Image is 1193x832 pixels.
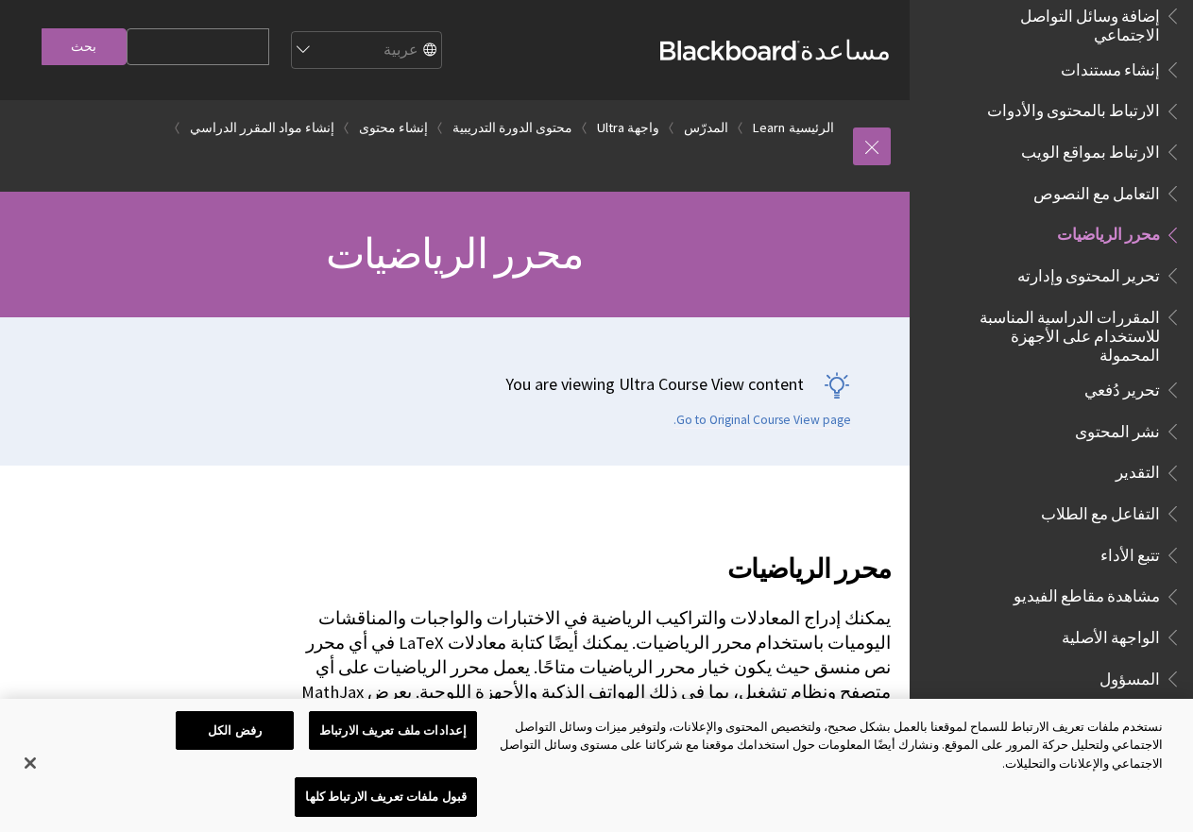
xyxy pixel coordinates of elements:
span: محرر الرياضيات [1057,219,1160,245]
a: إنشاء مواد المقرر الدراسي [190,116,334,140]
span: الارتباط بمواقع الويب [1021,136,1160,161]
button: قبول ملفات تعريف الارتباط كلها [295,777,477,817]
input: بحث [42,28,127,65]
a: Go to Original Course View page. [673,412,851,429]
span: محرر الرياضيات [326,228,584,280]
p: يمكنك إدراج المعادلات والتراكيب الرياضية في الاختبارات والواجبات والمناقشات اليوميات باستخدام محر... [298,606,891,779]
button: إعدادات ملف تعريف الارتباط [309,711,477,751]
a: مساعدةBlackboard [660,33,891,67]
select: Site Language Selector [290,32,441,70]
p: You are viewing Ultra Course View content [19,372,851,396]
span: تحرير دُفعي [1084,374,1160,399]
span: التقدير [1116,457,1160,483]
span: المقررات الدراسية المناسبة للاستخدام على الأجهزة المحمولة [961,301,1160,365]
span: الواجهة الأصلية [1062,621,1160,647]
a: إنشاء محتوى [359,116,428,140]
span: مشاهدة مقاطع الفيديو [1014,581,1160,606]
a: محتوى الدورة التدريبية [452,116,572,140]
strong: Blackboard [660,41,800,60]
span: إنشاء مستندات [1061,54,1160,79]
button: إغلاق [9,742,51,784]
span: تحرير المحتوى وإدارته [1017,260,1160,285]
a: المدرّس [684,116,728,140]
a: Learn [753,116,785,140]
h2: محرر الرياضيات [298,526,891,588]
span: تتبع الأداء [1100,539,1160,565]
a: الرئيسية [789,116,834,140]
span: نشر المحتوى [1075,416,1160,441]
div: نستخدم ملفات تعريف الارتباط للسماح لموقعنا بالعمل بشكل صحيح، ولتخصيص المحتوى والإعلانات، ولتوفير ... [477,718,1163,773]
button: رفض الكل [176,711,294,751]
a: واجهة Ultra [597,116,659,140]
span: المسؤول [1099,663,1160,688]
span: الارتباط بالمحتوى والأدوات [987,95,1160,121]
span: التفاعل مع الطلاب [1041,498,1160,523]
span: التعامل مع النصوص [1033,178,1160,203]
